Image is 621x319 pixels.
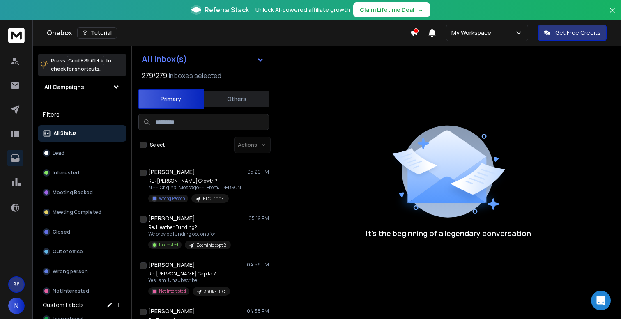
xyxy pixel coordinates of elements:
[247,169,269,175] p: 05:20 PM
[204,90,269,108] button: Others
[38,109,126,120] h3: Filters
[591,291,611,310] div: Open Intercom Messenger
[247,308,269,314] p: 04:38 PM
[148,224,231,231] p: Re: Heather Funding?
[159,288,186,294] p: Not Interested
[38,263,126,280] button: Wrong person
[142,71,167,80] span: 279 / 279
[255,6,350,14] p: Unlock AI-powered affiliate growth
[53,248,83,255] p: Out of office
[53,268,88,275] p: Wrong person
[203,196,224,202] p: BTC - 100K
[148,214,195,223] h1: [PERSON_NAME]
[451,29,494,37] p: My Workspace
[38,204,126,220] button: Meeting Completed
[247,262,269,268] p: 04:56 PM
[148,307,195,315] h1: [PERSON_NAME]
[159,242,178,248] p: Interested
[38,184,126,201] button: Meeting Booked
[53,150,64,156] p: Lead
[135,51,271,67] button: All Inbox(s)
[53,288,89,294] p: Not Interested
[538,25,607,41] button: Get Free Credits
[555,29,601,37] p: Get Free Credits
[43,301,84,309] h3: Custom Labels
[169,71,221,80] h3: Inboxes selected
[44,83,84,91] h1: All Campaigns
[38,79,126,95] button: All Campaigns
[38,125,126,142] button: All Status
[366,227,531,239] p: It’s the beginning of a legendary conversation
[205,5,249,15] span: ReferralStack
[353,2,430,17] button: Claim Lifetime Deal→
[38,243,126,260] button: Out of office
[248,215,269,222] p: 05:19 PM
[38,283,126,299] button: Not Interested
[159,195,185,202] p: Wrong Person
[53,229,70,235] p: Closed
[196,242,226,248] p: Zoominfo copt 2
[148,231,231,237] p: We provide funding options for
[47,27,410,39] div: Onebox
[53,189,93,196] p: Meeting Booked
[148,277,247,284] p: Yes I am. Unsubscribe ________________________________
[148,178,247,184] p: RE: [PERSON_NAME] Growth?
[53,209,101,216] p: Meeting Completed
[38,145,126,161] button: Lead
[53,170,79,176] p: Interested
[53,130,77,137] p: All Status
[77,27,117,39] button: Tutorial
[142,55,187,63] h1: All Inbox(s)
[138,89,204,109] button: Primary
[8,298,25,314] button: N
[150,142,165,148] label: Select
[418,6,423,14] span: →
[67,56,104,65] span: Cmd + Shift + k
[51,57,111,73] p: Press to check for shortcuts.
[148,168,195,176] h1: [PERSON_NAME]
[148,184,247,191] p: N -----Original Message----- From: [PERSON_NAME]
[148,261,195,269] h1: [PERSON_NAME]
[204,289,225,295] p: 330k - BTC
[38,165,126,181] button: Interested
[38,224,126,240] button: Closed
[607,5,618,25] button: Close banner
[148,271,247,277] p: Re: [PERSON_NAME] Capital?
